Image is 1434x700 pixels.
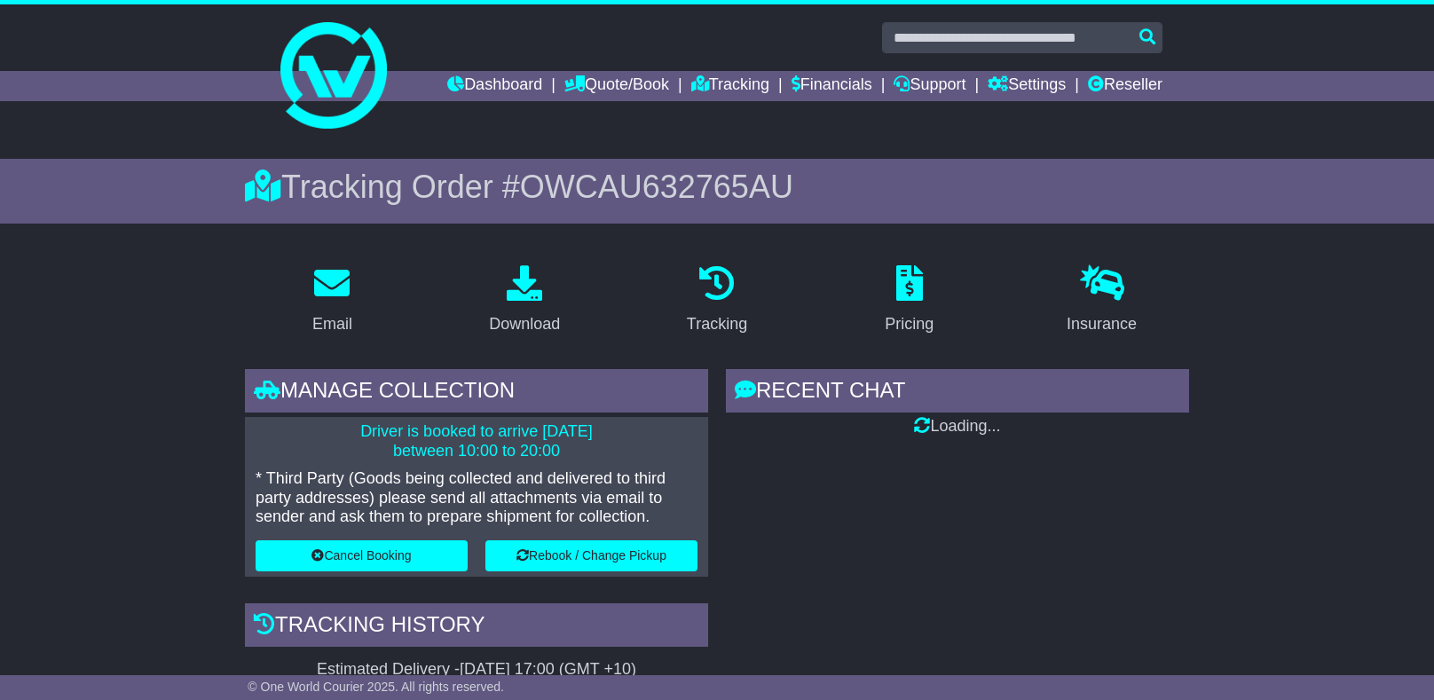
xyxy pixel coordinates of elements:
[245,660,708,680] div: Estimated Delivery -
[248,680,504,694] span: © One World Courier 2025. All rights reserved.
[726,417,1189,437] div: Loading...
[792,71,872,101] a: Financials
[726,369,1189,417] div: RECENT CHAT
[885,312,934,336] div: Pricing
[988,71,1066,101] a: Settings
[245,369,708,417] div: Manage collection
[245,603,708,651] div: Tracking history
[687,312,747,336] div: Tracking
[301,259,364,342] a: Email
[256,469,697,527] p: * Third Party (Goods being collected and delivered to third party addresses) please send all atta...
[1088,71,1162,101] a: Reseller
[489,312,560,336] div: Download
[691,71,769,101] a: Tracking
[256,422,697,460] p: Driver is booked to arrive [DATE] between 10:00 to 20:00
[1067,312,1137,336] div: Insurance
[460,660,636,680] div: [DATE] 17:00 (GMT +10)
[312,312,352,336] div: Email
[894,71,965,101] a: Support
[520,169,793,205] span: OWCAU632765AU
[256,540,468,571] button: Cancel Booking
[485,540,697,571] button: Rebook / Change Pickup
[1055,259,1148,342] a: Insurance
[873,259,945,342] a: Pricing
[564,71,669,101] a: Quote/Book
[675,259,759,342] a: Tracking
[477,259,571,342] a: Download
[245,168,1189,206] div: Tracking Order #
[447,71,542,101] a: Dashboard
